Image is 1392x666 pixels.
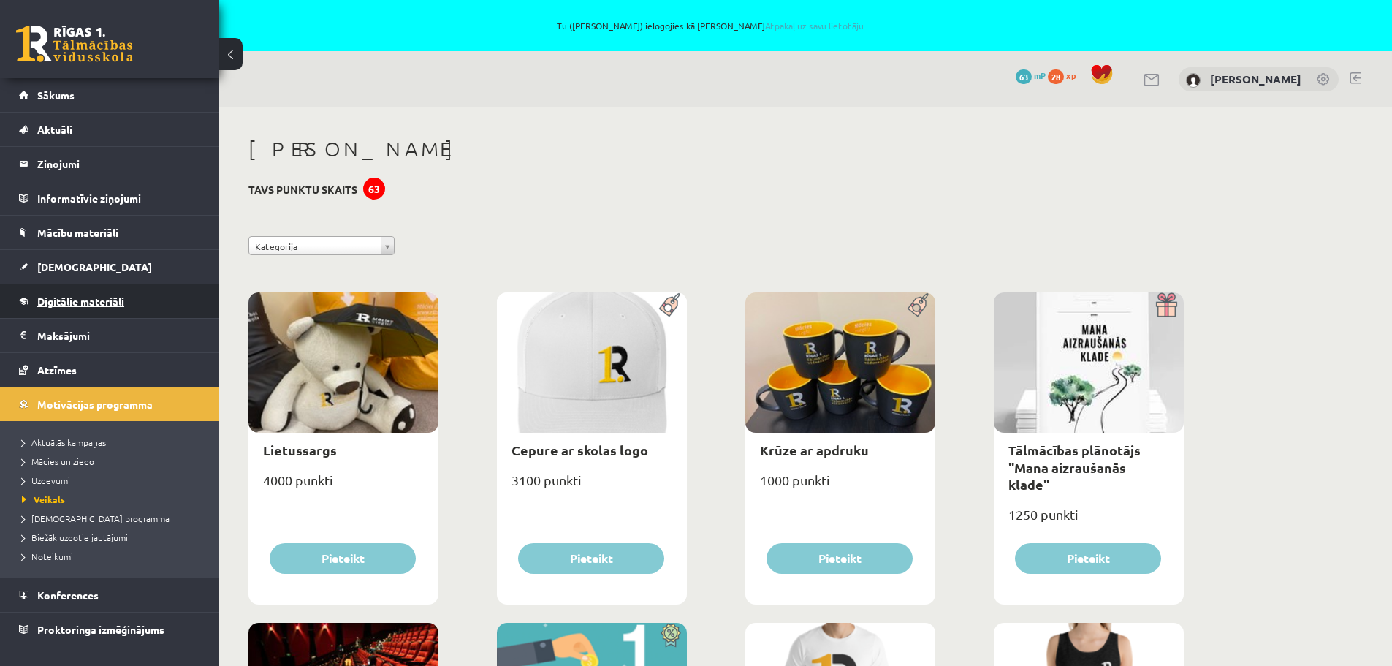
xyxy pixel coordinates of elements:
span: 28 [1048,69,1064,84]
span: Sākums [37,88,75,102]
span: mP [1034,69,1046,81]
a: 63 mP [1016,69,1046,81]
div: 1000 punkti [745,468,935,504]
button: Pieteikt [270,543,416,574]
a: [DEMOGRAPHIC_DATA] [19,250,201,284]
legend: Informatīvie ziņojumi [37,181,201,215]
div: 1250 punkti [994,502,1184,539]
img: Angelisa Kuzņecova [1186,73,1201,88]
div: 4000 punkti [248,468,438,504]
span: Uzdevumi [22,474,70,486]
span: Kategorija [255,237,375,256]
span: Atzīmes [37,363,77,376]
a: Mācies un ziedo [22,455,205,468]
span: Noteikumi [22,550,73,562]
span: xp [1066,69,1076,81]
a: Lietussargs [263,442,337,458]
img: Atlaide [654,623,687,648]
a: Tālmācības plānotājs "Mana aizraušanās klade" [1008,442,1141,493]
button: Pieteikt [767,543,913,574]
a: 28 xp [1048,69,1083,81]
a: Proktoringa izmēģinājums [19,613,201,646]
a: Konferences [19,578,201,612]
span: Biežāk uzdotie jautājumi [22,531,128,543]
span: Veikals [22,493,65,505]
a: Aktuāli [19,113,201,146]
span: Motivācijas programma [37,398,153,411]
a: Atpakaļ uz savu lietotāju [765,20,864,31]
a: Cepure ar skolas logo [511,442,648,458]
h3: Tavs punktu skaits [248,183,357,196]
span: Aktuāli [37,123,72,136]
img: Dāvana ar pārsteigumu [1151,292,1184,317]
a: Sākums [19,78,201,112]
a: Atzīmes [19,353,201,387]
a: Krūze ar apdruku [760,442,869,458]
a: Maksājumi [19,319,201,352]
span: Konferences [37,589,99,602]
span: [DEMOGRAPHIC_DATA] [37,260,152,273]
img: Populāra prece [654,292,687,317]
a: Mācību materiāli [19,216,201,249]
span: Digitālie materiāli [37,295,124,308]
span: 63 [1016,69,1032,84]
span: Mācību materiāli [37,226,118,239]
span: Mācies un ziedo [22,455,94,467]
a: Noteikumi [22,550,205,563]
div: 3100 punkti [497,468,687,504]
a: [DEMOGRAPHIC_DATA] programma [22,512,205,525]
button: Pieteikt [518,543,664,574]
a: Rīgas 1. Tālmācības vidusskola [16,26,133,62]
a: [PERSON_NAME] [1210,72,1301,86]
a: Informatīvie ziņojumi [19,181,201,215]
img: Populāra prece [902,292,935,317]
legend: Ziņojumi [37,147,201,181]
a: Uzdevumi [22,474,205,487]
a: Veikals [22,493,205,506]
button: Pieteikt [1015,543,1161,574]
span: Proktoringa izmēģinājums [37,623,164,636]
span: [DEMOGRAPHIC_DATA] programma [22,512,170,524]
a: Ziņojumi [19,147,201,181]
a: Aktuālās kampaņas [22,436,205,449]
div: 63 [363,178,385,200]
a: Kategorija [248,236,395,255]
h1: [PERSON_NAME] [248,137,1184,162]
legend: Maksājumi [37,319,201,352]
a: Motivācijas programma [19,387,201,421]
a: Biežāk uzdotie jautājumi [22,531,205,544]
span: Tu ([PERSON_NAME]) ielogojies kā [PERSON_NAME] [168,21,1253,30]
span: Aktuālās kampaņas [22,436,106,448]
a: Digitālie materiāli [19,284,201,318]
